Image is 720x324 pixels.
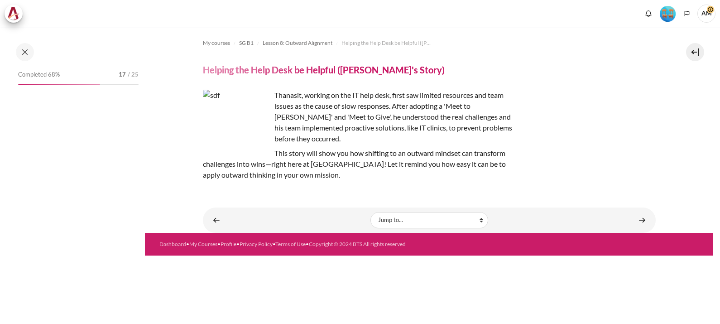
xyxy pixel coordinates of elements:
span: Lesson 8: Outward Alignment [263,39,332,47]
a: Profile [221,241,236,247]
a: Check-Up Quiz 4 ► [633,211,651,229]
a: User menu [697,5,715,23]
a: Terms of Use [275,241,306,247]
span: AM [697,5,715,23]
nav: Navigation bar [203,36,656,50]
button: Languages [680,7,694,20]
a: Privacy Policy [240,241,273,247]
p: Thanasit, working on the IT help desk, first saw limited resources and team issues as the cause o... [203,90,520,144]
span: My courses [203,39,230,47]
span: Completed 68% [18,70,60,79]
div: 68% [18,84,100,85]
img: Level #4 [660,6,676,22]
a: My courses [203,38,230,48]
span: 17 [119,70,126,79]
a: Copyright © 2024 BTS All rights reserved [309,241,406,247]
p: This story will show you how shifting to an outward mindset can transform challenges into wins—ri... [203,148,520,180]
div: • • • • • [159,240,456,248]
a: My Courses [189,241,217,247]
a: Architeck Architeck [5,5,27,23]
span: SG B1 [239,39,254,47]
div: Show notification window with no new notifications [642,7,655,20]
div: Level #4 [660,5,676,22]
img: Architeck [7,7,20,20]
section: Content [145,27,713,233]
a: ◄ Lesson 8 Summary [207,211,226,229]
span: / 25 [128,70,139,79]
a: SG B1 [239,38,254,48]
a: Dashboard [159,241,186,247]
a: Helping the Help Desk be Helpful ([PERSON_NAME]'s Story) [341,38,432,48]
a: Lesson 8: Outward Alignment [263,38,332,48]
img: sdf [203,90,271,158]
a: Level #4 [656,5,679,22]
span: Helping the Help Desk be Helpful ([PERSON_NAME]'s Story) [341,39,432,47]
h4: Helping the Help Desk be Helpful ([PERSON_NAME]'s Story) [203,64,445,76]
